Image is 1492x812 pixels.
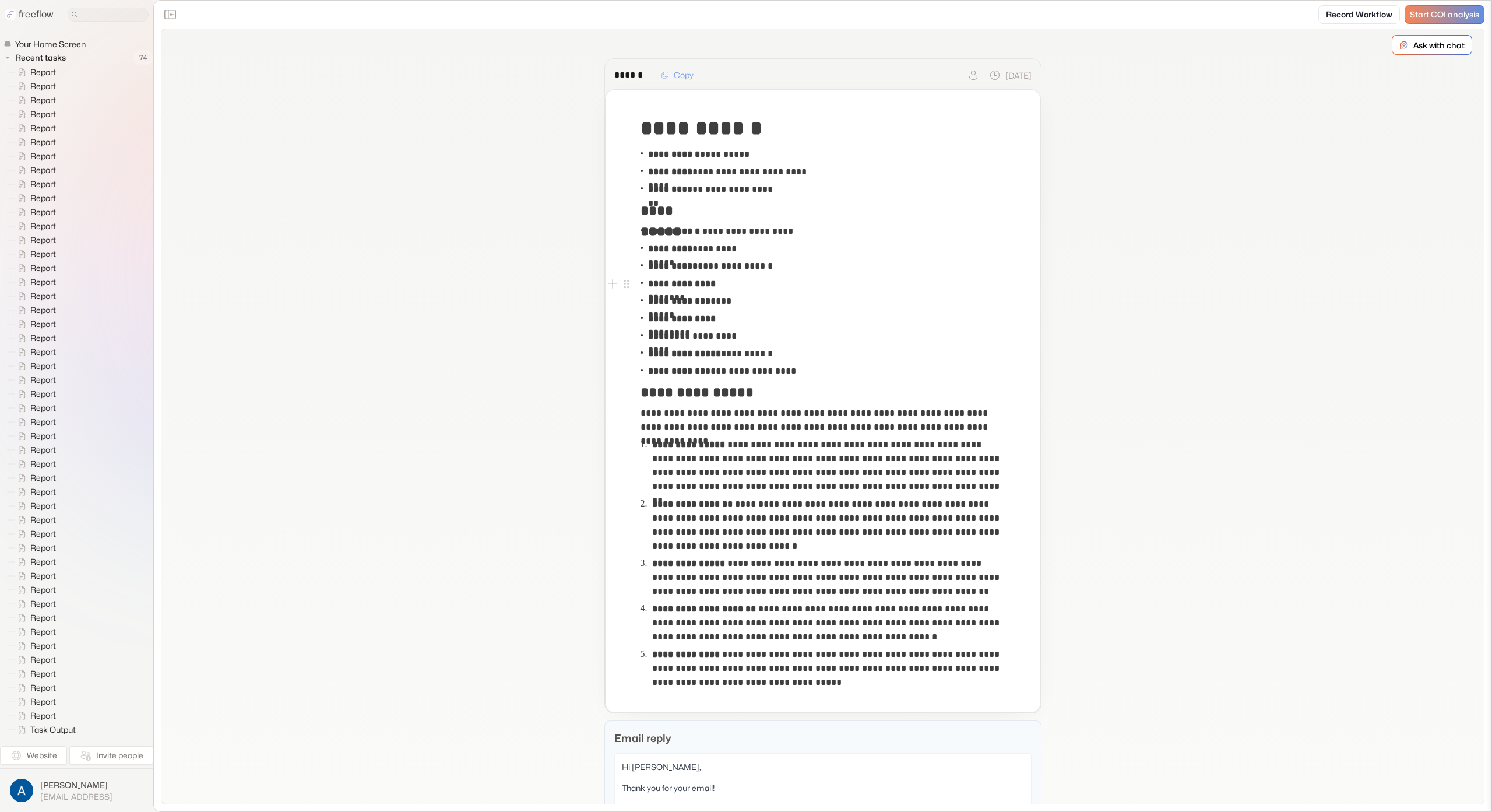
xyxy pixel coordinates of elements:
[606,277,620,291] button: Add block
[28,458,59,470] span: Report
[8,611,61,625] a: Report
[28,122,59,134] span: Report
[28,220,59,232] span: Report
[28,94,59,106] span: Report
[13,38,89,50] span: Your Home Screen
[3,51,71,65] button: Recent tasks
[8,135,61,149] a: Report
[8,261,61,275] a: Report
[8,667,61,681] a: Report
[28,626,59,638] span: Report
[8,303,61,317] a: Report
[28,80,59,92] span: Report
[28,696,59,708] span: Report
[28,724,79,736] span: Task Output
[654,66,701,85] button: Copy
[8,149,61,163] a: Report
[8,737,80,751] a: Task Output
[8,723,80,737] a: Task Output
[8,527,61,541] a: Report
[28,570,59,582] span: Report
[28,108,59,120] span: Report
[28,388,59,400] span: Report
[8,415,61,429] a: Report
[28,654,59,666] span: Report
[28,682,59,694] span: Report
[28,360,59,372] span: Report
[28,486,59,498] span: Report
[28,276,59,288] span: Report
[620,277,634,291] button: Open block menu
[28,528,59,540] span: Report
[28,234,59,246] span: Report
[8,205,61,219] a: Report
[10,779,33,802] img: profile
[3,38,90,50] a: Your Home Screen
[5,8,54,22] a: freeflow
[28,346,59,358] span: Report
[8,555,61,569] a: Report
[28,304,59,316] span: Report
[8,177,61,191] a: Report
[28,668,59,680] span: Report
[622,782,1024,795] p: Thank you for your email!
[8,275,61,289] a: Report
[8,121,61,135] a: Report
[1410,10,1479,20] span: Start COI analysis
[28,710,59,722] span: Report
[8,681,61,695] a: Report
[8,247,61,261] a: Report
[28,500,59,512] span: Report
[8,65,61,79] a: Report
[28,584,59,596] span: Report
[8,597,61,611] a: Report
[622,761,1024,774] p: Hi [PERSON_NAME],
[28,444,59,456] span: Report
[8,317,61,331] a: Report
[8,359,61,373] a: Report
[8,653,61,667] a: Report
[28,598,59,610] span: Report
[28,542,59,554] span: Report
[1405,5,1484,24] a: Start COI analysis
[8,695,61,709] a: Report
[28,150,59,162] span: Report
[28,612,59,624] span: Report
[8,583,61,597] a: Report
[19,8,54,22] p: freeflow
[28,332,59,344] span: Report
[614,730,1032,746] p: Email reply
[28,262,59,274] span: Report
[40,792,112,802] span: [EMAIL_ADDRESS]
[28,248,59,260] span: Report
[28,402,59,414] span: Report
[8,639,61,653] a: Report
[13,52,69,64] span: Recent tasks
[8,387,61,401] a: Report
[28,556,59,568] span: Report
[8,471,61,485] a: Report
[133,50,153,65] span: 74
[28,472,59,484] span: Report
[8,163,61,177] a: Report
[8,513,61,527] a: Report
[28,318,59,330] span: Report
[1005,69,1032,82] p: [DATE]
[8,541,61,555] a: Report
[28,514,59,526] span: Report
[1413,39,1465,51] p: Ask with chat
[28,164,59,176] span: Report
[28,178,59,190] span: Report
[8,107,61,121] a: Report
[28,206,59,218] span: Report
[8,485,61,499] a: Report
[40,779,112,791] span: [PERSON_NAME]
[8,93,61,107] a: Report
[8,709,61,723] a: Report
[8,191,61,205] a: Report
[28,192,59,204] span: Report
[69,746,153,765] button: Invite people
[8,373,61,387] a: Report
[28,66,59,78] span: Report
[8,443,61,457] a: Report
